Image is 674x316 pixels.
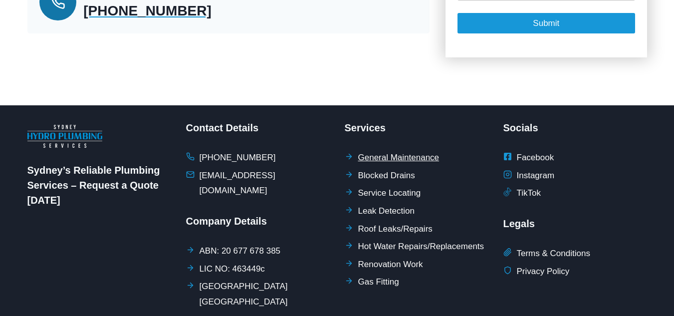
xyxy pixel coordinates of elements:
button: Submit [457,13,635,33]
h5: Sydney’s Reliable Plumbing Services – Request a Quote [DATE] [27,163,171,208]
span: Leak Detection [358,204,415,219]
a: Gas Fitting [345,275,399,290]
a: Blocked Drains [345,168,415,184]
a: Hot Water Repairs/Replacements [345,239,484,255]
a: [PHONE_NUMBER] [186,150,276,166]
span: ABN: 20 677 678 385 [200,244,281,259]
span: [EMAIL_ADDRESS][DOMAIN_NAME] [200,168,330,199]
h5: Services [345,120,488,135]
a: [EMAIL_ADDRESS][DOMAIN_NAME] [186,168,330,199]
span: [GEOGRAPHIC_DATA] [GEOGRAPHIC_DATA] [200,279,330,310]
a: Terms & Conditions [503,246,590,262]
span: [PHONE_NUMBER] [200,150,276,166]
span: Blocked Drains [358,168,415,184]
span: TikTok [517,186,541,201]
span: Instagram [517,168,555,184]
span: Roof Leaks/Repairs [358,222,433,237]
span: LIC NO: 463449c [200,262,265,277]
span: Hot Water Repairs/Replacements [358,239,484,255]
h5: Contact Details [186,120,330,135]
span: Terms & Conditions [517,246,590,262]
a: Privacy Policy [503,264,570,280]
span: Privacy Policy [517,264,570,280]
span: General Maintenance [358,150,440,166]
h5: Company Details [186,214,330,229]
span: Facebook [517,150,554,166]
span: Gas Fitting [358,275,399,290]
a: Leak Detection [345,204,415,219]
h5: Legals [503,216,647,231]
span: Renovation Work [358,257,423,273]
a: Roof Leaks/Repairs [345,222,433,237]
a: Service Locating [345,186,421,201]
a: [PHONE_NUMBER] [83,0,281,21]
span: Service Locating [358,186,421,201]
h5: Socials [503,120,647,135]
a: General Maintenance [345,150,440,166]
a: Renovation Work [345,257,423,273]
